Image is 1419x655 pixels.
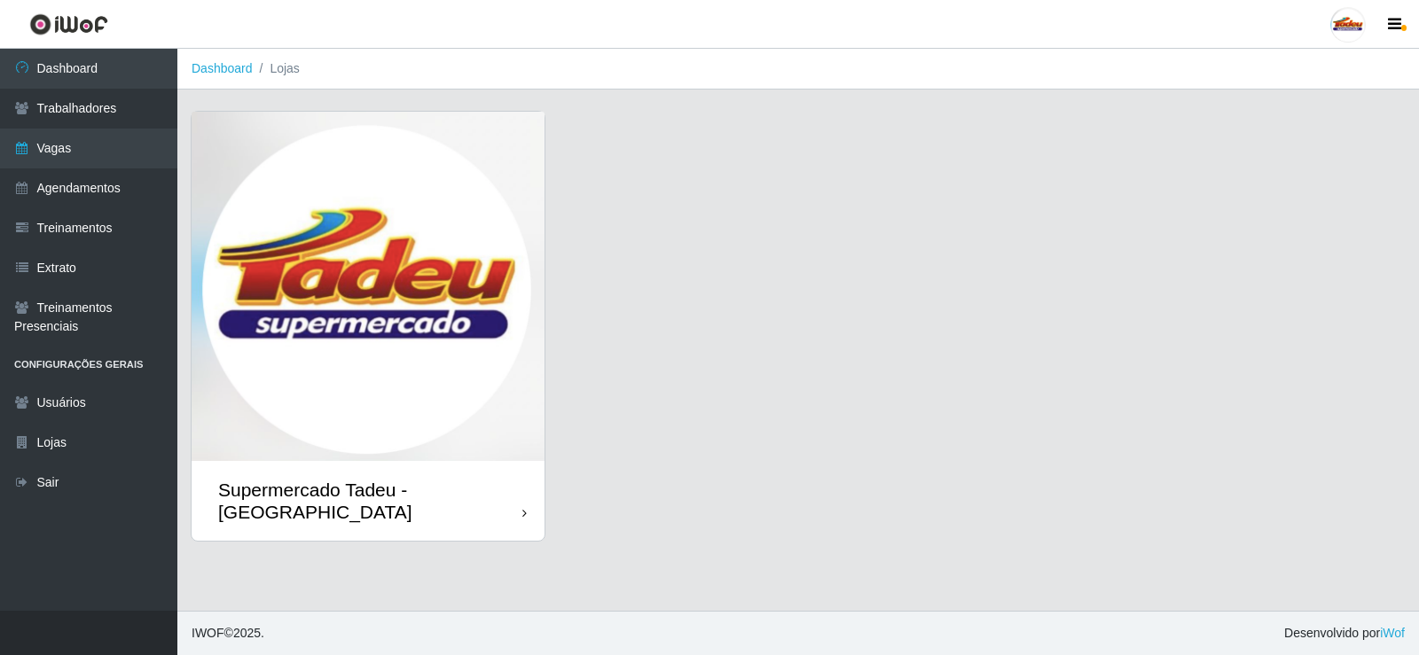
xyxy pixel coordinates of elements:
[1284,624,1405,643] span: Desenvolvido por
[192,112,545,461] img: cardImg
[192,624,264,643] span: © 2025 .
[218,479,522,523] div: Supermercado Tadeu - [GEOGRAPHIC_DATA]
[177,49,1419,90] nav: breadcrumb
[29,13,108,35] img: CoreUI Logo
[253,59,300,78] li: Lojas
[192,626,224,640] span: IWOF
[192,112,545,541] a: Supermercado Tadeu - [GEOGRAPHIC_DATA]
[192,61,253,75] a: Dashboard
[1380,626,1405,640] a: iWof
